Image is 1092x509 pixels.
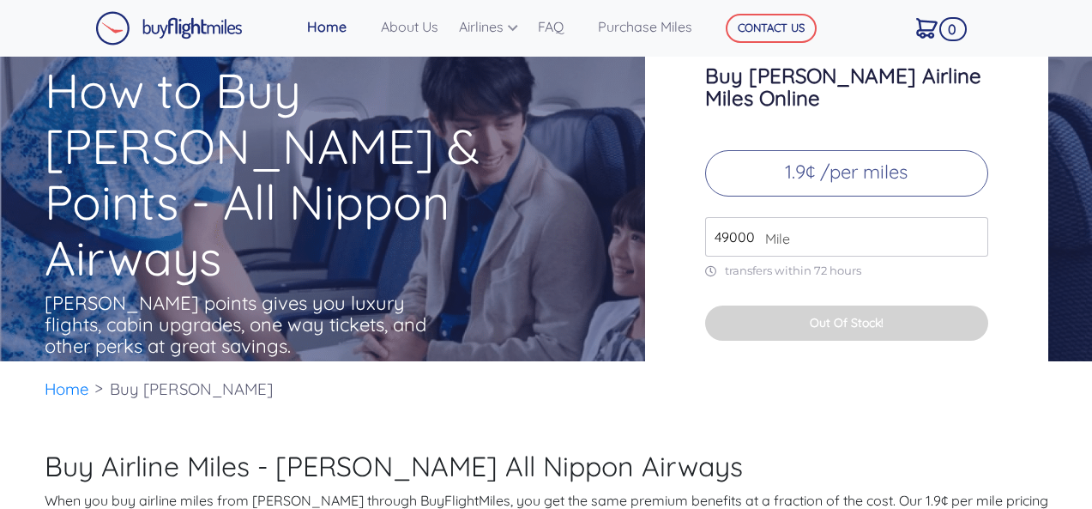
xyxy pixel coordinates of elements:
[45,450,1048,482] h2: Buy Airline Miles - [PERSON_NAME] All Nippon Airways
[591,9,700,44] a: Purchase Miles
[705,264,988,278] p: transfers within 72 hours
[726,14,817,43] button: CONTACT US
[101,361,281,417] li: Buy [PERSON_NAME]
[909,9,962,45] a: 0
[452,9,531,44] a: Airlines
[45,63,578,286] h1: How to Buy [PERSON_NAME] & Points - All Nippon Airways
[45,379,89,399] a: Home
[45,293,431,357] p: [PERSON_NAME] points gives you luxury flights, cabin upgrades, one way tickets, and other perks a...
[374,9,452,44] a: About Us
[757,228,790,249] span: Mile
[300,9,374,44] a: Home
[705,64,988,109] h3: Buy [PERSON_NAME] Airline Miles Online
[531,9,591,44] a: FAQ
[705,306,988,341] button: Out Of Stock!
[705,150,988,197] p: 1.9¢ /per miles
[939,17,967,41] span: 0
[95,11,243,45] img: Buy Flight Miles Logo
[95,7,243,50] a: Buy Flight Miles Logo
[916,18,938,39] img: Cart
